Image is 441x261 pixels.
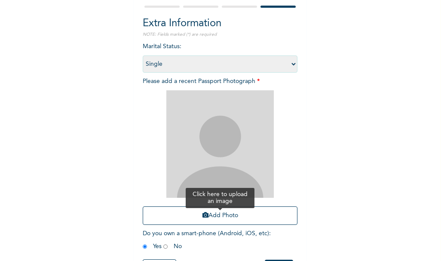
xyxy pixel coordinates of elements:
[143,16,297,31] h2: Extra Information
[143,31,297,38] p: NOTE: Fields marked (*) are required
[143,43,297,67] span: Marital Status :
[143,78,297,229] span: Please add a recent Passport Photograph
[166,90,274,198] img: Crop
[143,230,271,249] span: Do you own a smart-phone (Android, iOS, etc) : Yes No
[143,206,297,225] button: Add Photo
